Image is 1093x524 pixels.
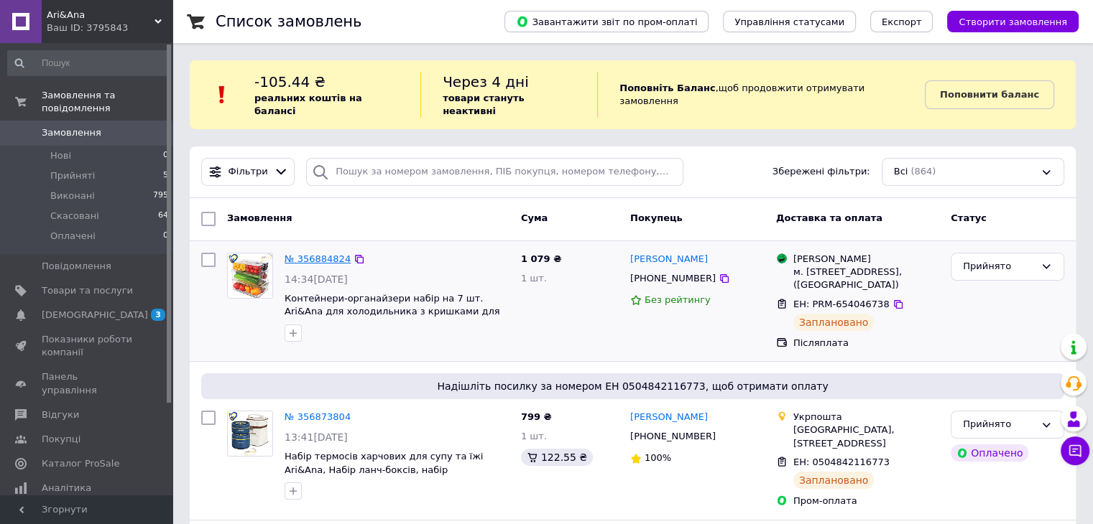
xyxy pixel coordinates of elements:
span: Нові [50,149,71,162]
input: Пошук за номером замовлення, ПІБ покупця, номером телефону, Email, номером накладної [306,158,683,186]
span: Доставка та оплата [776,212,882,223]
input: Пошук [7,50,170,76]
span: Виконані [50,190,95,202]
span: Аналітика [42,482,91,495]
span: ЕН: PRM-654046738 [793,299,890,309]
span: Замовлення та повідомлення [42,89,172,115]
span: Ari&Ana [47,9,155,22]
button: Управління статусами [723,11,856,32]
span: (864) [910,166,936,177]
a: Контейнери-органайзери набір на 7 шт. Ari&Ana для холодильника з кришками для зберігання їжі [285,293,500,330]
span: Фільтри [229,165,268,179]
div: [PHONE_NUMBER] [627,427,719,446]
span: Замовлення [42,126,101,139]
span: Показники роботи компанії [42,333,133,359]
span: 1 079 ₴ [521,253,561,264]
span: 799 ₴ [521,411,552,422]
span: Покупці [42,433,80,446]
span: Без рейтингу [645,294,711,305]
span: 0 [163,149,168,162]
a: Фото товару [227,253,273,299]
h1: Список замовлень [216,13,361,30]
span: Замовлення [227,212,292,223]
div: м. [STREET_ADDRESS], ([GEOGRAPHIC_DATA]) [793,266,939,291]
div: Оплачено [951,444,1028,462]
div: Післяплата [793,337,939,350]
span: ЕН: 0504842116773 [793,457,890,467]
span: 13:41[DATE] [285,431,348,443]
button: Створити замовлення [947,11,1079,32]
div: 122.55 ₴ [521,449,593,466]
div: Заплановано [793,472,875,489]
span: Товари та послуги [42,284,133,297]
div: [GEOGRAPHIC_DATA], [STREET_ADDRESS] [793,424,939,449]
div: Прийнято [963,259,1035,274]
div: Заплановано [793,314,875,331]
a: № 356873804 [285,411,351,422]
span: Створити замовлення [959,17,1067,27]
img: Фото товару [228,253,272,298]
span: Оплачені [50,230,96,243]
span: Прийняті [50,169,95,182]
a: Створити замовлення [933,16,1079,27]
span: 100% [645,452,671,463]
span: 0 [163,230,168,243]
div: [PHONE_NUMBER] [627,269,719,288]
div: [PERSON_NAME] [793,253,939,266]
button: Експорт [870,11,933,32]
button: Завантажити звіт по пром-оплаті [504,11,709,32]
a: [PERSON_NAME] [630,411,708,424]
span: Покупець [630,212,683,223]
div: Прийнято [963,417,1035,432]
div: Пром-оплата [793,495,939,507]
span: Відгуки [42,408,79,421]
div: Ваш ID: 3795843 [47,22,172,34]
b: Поповніть Баланс [619,83,715,93]
img: :exclamation: [211,84,233,106]
a: Поповнити баланс [925,80,1054,109]
span: 795 [153,190,168,202]
span: Скасовані [50,210,99,223]
b: Поповнити баланс [940,89,1039,100]
span: Управління статусами [734,17,844,27]
span: 14:34[DATE] [285,273,348,285]
span: 1 шт. [521,431,547,441]
span: Через 4 дні [443,73,529,90]
span: Всі [894,165,908,179]
div: , щоб продовжити отримувати замовлення [597,72,925,118]
span: [DEMOGRAPHIC_DATA] [42,309,148,322]
span: 64 [158,210,168,223]
span: 1 шт. [521,273,547,284]
span: Експорт [882,17,922,27]
a: Набір термосів харчових для супу та їжі Ari&Ana, Набір ланч-боксів, набір термоконтейнерів. [285,451,483,488]
button: Чат з покупцем [1061,436,1089,465]
b: товари стануть неактивні [443,93,525,116]
span: Статус [951,212,987,223]
span: Повідомлення [42,260,111,273]
a: Фото товару [227,411,273,457]
span: Завантажити звіт по пром-оплаті [516,15,697,28]
span: Панель управління [42,370,133,396]
span: Надішліть посилку за номером ЕН 0504842116773, щоб отримати оплату [207,379,1059,393]
span: -105.44 ₴ [254,73,326,90]
b: реальних коштів на балансі [254,93,362,116]
a: № 356884824 [285,253,351,264]
div: Укрпошта [793,411,939,424]
span: Cума [521,212,548,223]
img: Фото товару [228,411,272,456]
span: 5 [163,169,168,182]
span: Каталог ProSale [42,457,119,470]
span: Збережені фільтри: [773,165,870,179]
span: 3 [151,309,165,321]
a: [PERSON_NAME] [630,253,708,266]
